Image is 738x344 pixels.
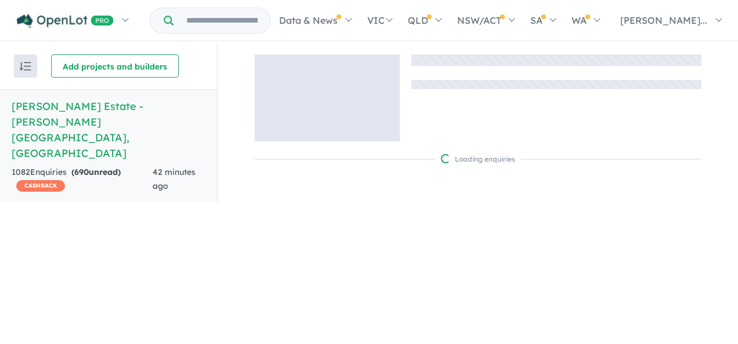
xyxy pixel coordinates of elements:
[441,153,515,165] div: Loading enquiries
[153,167,196,191] span: 42 minutes ago
[176,8,268,33] input: Try estate name, suburb, builder or developer
[620,14,707,26] span: [PERSON_NAME]...
[74,167,89,177] span: 690
[16,180,65,192] span: CASHBACK
[51,54,179,78] button: Add projects and builders
[12,98,205,161] h5: [PERSON_NAME] Estate - [PERSON_NAME][GEOGRAPHIC_DATA] , [GEOGRAPHIC_DATA]
[20,62,31,71] img: sort.svg
[17,14,114,28] img: Openlot PRO Logo White
[12,166,153,193] div: 1082 Enquir ies
[71,167,121,177] strong: ( unread)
